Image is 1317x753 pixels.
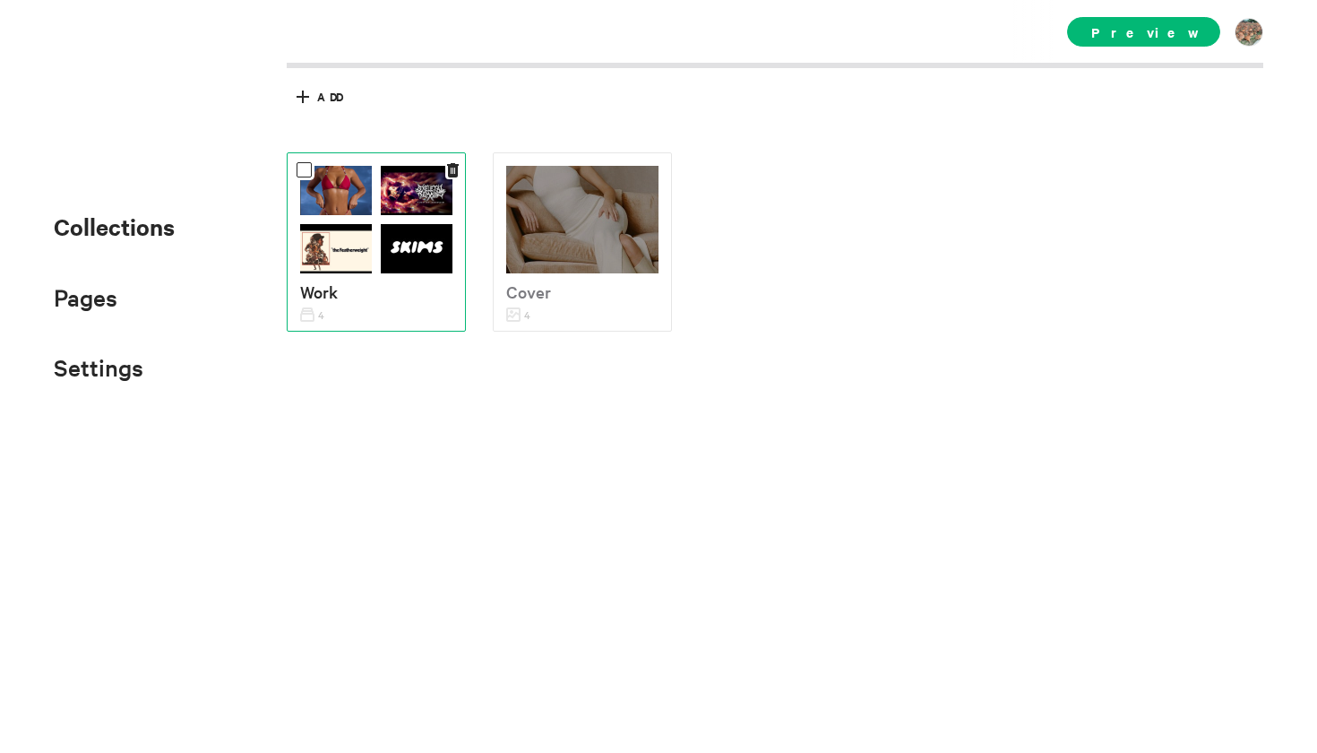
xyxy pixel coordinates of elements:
[54,352,143,382] span: Settings
[300,166,372,215] img: Screenshot-2025-05-13-at-6.07.29PM.png
[381,224,452,273] img: IMG_8125.jpeg
[300,307,324,325] p: 4
[506,307,530,325] p: 4
[54,211,175,242] span: Collections
[54,282,117,312] span: Pages
[381,166,452,220] img: hqdefault.jpg
[300,279,452,305] p: Work
[506,279,658,305] p: Cover
[317,89,342,105] span: Add
[300,224,372,278] img: hqdefault.jpg
[1067,17,1220,47] span: Preview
